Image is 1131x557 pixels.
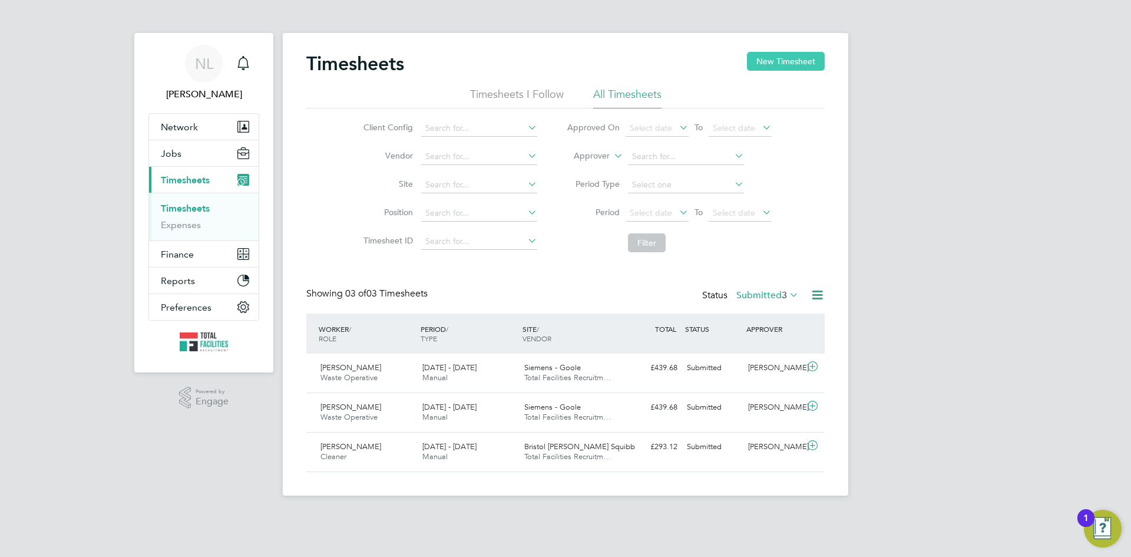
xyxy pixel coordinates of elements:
span: / [446,324,448,334]
div: SITE [520,318,621,349]
button: Timesheets [149,167,259,193]
span: Powered by [196,387,229,397]
a: Expenses [161,219,201,230]
span: Manual [422,451,448,462]
span: Network [161,121,198,133]
span: TOTAL [655,324,676,334]
button: Jobs [149,140,259,166]
span: [DATE] - [DATE] [422,402,477,412]
span: [DATE] - [DATE] [422,362,477,373]
div: Submitted [682,437,743,457]
span: Jobs [161,148,181,159]
span: Select date [713,123,755,133]
button: New Timesheet [747,52,825,71]
span: Preferences [161,302,211,313]
div: STATUS [682,318,743,340]
span: [PERSON_NAME] [320,441,381,451]
span: / [537,324,539,334]
div: Submitted [682,398,743,417]
label: Approved On [567,122,620,133]
span: Select date [630,207,672,218]
a: Timesheets [161,203,210,214]
span: 3 [782,289,787,301]
div: [PERSON_NAME] [743,358,805,378]
div: Status [702,288,801,304]
input: Select one [628,177,744,193]
div: APPROVER [743,318,805,340]
span: Timesheets [161,174,210,186]
span: Select date [713,207,755,218]
div: £293.12 [621,437,682,457]
input: Search for... [421,205,537,222]
button: Finance [149,241,259,267]
span: VENDOR [522,334,551,343]
span: To [691,205,706,220]
input: Search for... [421,177,537,193]
span: [PERSON_NAME] [320,402,381,412]
button: Filter [628,233,666,252]
label: Timesheet ID [360,235,413,246]
label: Client Config [360,122,413,133]
div: PERIOD [418,318,520,349]
span: Waste Operative [320,412,378,422]
span: TYPE [421,334,437,343]
label: Period [567,207,620,217]
span: Cleaner [320,451,346,462]
div: Timesheets [149,193,259,240]
span: 03 Timesheets [345,288,428,299]
label: Site [360,179,413,189]
a: NL[PERSON_NAME] [148,45,259,101]
button: Preferences [149,294,259,320]
div: [PERSON_NAME] [743,398,805,417]
label: Period Type [567,179,620,189]
div: Submitted [682,358,743,378]
span: Total Facilities Recruitm… [524,412,611,422]
input: Search for... [421,149,537,165]
span: Total Facilities Recruitm… [524,373,611,383]
span: Siemens - Goole [524,402,581,412]
input: Search for... [628,149,744,165]
span: To [691,120,706,135]
div: Showing [306,288,430,300]
input: Search for... [421,233,537,250]
a: Powered byEngage [179,387,229,409]
label: Approver [557,150,610,162]
div: 1 [1083,518,1089,533]
span: Engage [196,397,229,407]
span: Nicola Lawrence [148,87,259,101]
span: / [349,324,351,334]
span: Manual [422,412,448,422]
button: Open Resource Center, 1 new notification [1084,510,1122,548]
li: Timesheets I Follow [470,87,564,108]
span: Reports [161,275,195,286]
span: [PERSON_NAME] [320,362,381,373]
div: [PERSON_NAME] [743,437,805,457]
span: Total Facilities Recruitm… [524,451,611,462]
label: Position [360,207,413,217]
span: Waste Operative [320,373,378,383]
span: 03 of [345,288,366,299]
li: All Timesheets [593,87,662,108]
span: Siemens - Goole [524,362,581,373]
a: Go to home page [148,332,259,351]
span: Finance [161,249,194,260]
span: Select date [630,123,672,133]
span: Manual [422,373,448,383]
span: [DATE] - [DATE] [422,441,477,451]
button: Network [149,114,259,140]
h2: Timesheets [306,52,404,75]
button: Reports [149,268,259,294]
div: £439.68 [621,358,682,378]
label: Submitted [736,289,799,301]
label: Vendor [360,150,413,161]
div: WORKER [316,318,418,349]
span: NL [195,56,213,71]
span: Bristol [PERSON_NAME] Squibb [524,441,635,451]
input: Search for... [421,120,537,137]
div: £439.68 [621,398,682,417]
img: tfrecruitment-logo-retina.png [180,332,228,351]
nav: Main navigation [134,33,273,373]
span: ROLE [319,334,336,343]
